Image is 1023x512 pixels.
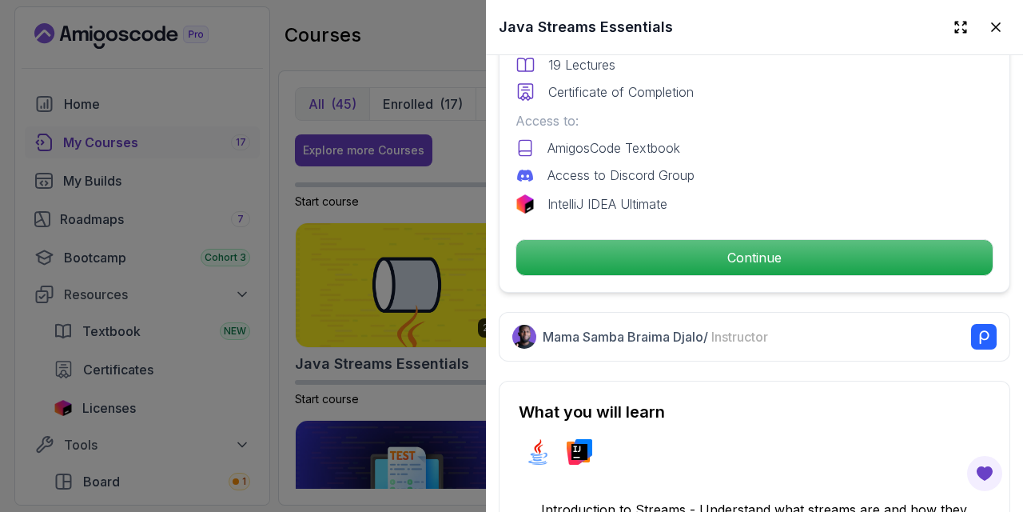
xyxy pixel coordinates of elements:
p: 19 Lectures [548,55,615,74]
span: Instructor [711,329,768,345]
p: Access to: [515,111,993,130]
p: Mama Samba Braima Djalo / [543,327,768,346]
button: Expand drawer [946,13,975,42]
img: intellij logo [567,439,592,465]
p: Access to Discord Group [547,166,695,185]
p: Certificate of Completion [548,82,694,102]
p: AmigosCode Textbook [547,138,680,158]
p: Continue [516,240,993,275]
p: IntelliJ IDEA Ultimate [547,194,667,214]
button: Continue [515,239,993,276]
h2: What you will learn [519,401,990,423]
img: java logo [525,439,551,465]
h2: Java Streams Essentials [499,16,673,38]
img: jetbrains logo [515,194,535,214]
button: Open Feedback Button [965,454,1004,493]
img: Nelson Djalo [512,325,536,349]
